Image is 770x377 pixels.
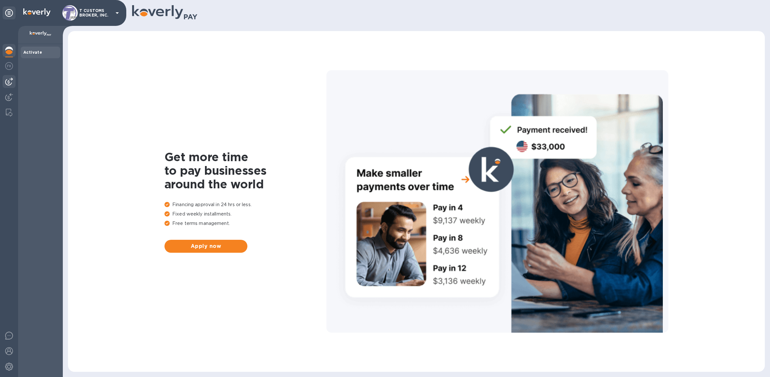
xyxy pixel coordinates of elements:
span: Apply now [170,242,242,250]
b: Activate [23,50,42,55]
p: Free terms management. [164,220,326,227]
p: T CUSTOMS BROKER, INC. [79,8,112,17]
h1: Get more time to pay businesses around the world [164,150,326,191]
div: Unpin categories [3,6,16,19]
p: Fixed weekly installments. [164,211,326,217]
img: Logo [23,8,51,16]
p: Financing approval in 24 hrs or less. [164,201,326,208]
button: Apply now [164,240,247,253]
img: Foreign exchange [5,62,13,70]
